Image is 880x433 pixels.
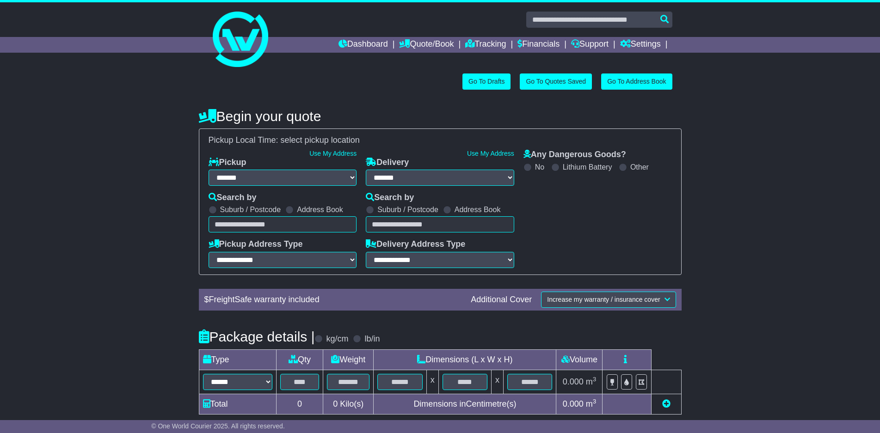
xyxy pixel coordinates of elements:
div: Additional Cover [466,295,536,305]
label: lb/in [364,334,380,344]
a: Quote/Book [399,37,454,53]
span: select pickup location [281,135,360,145]
div: Pickup Local Time: [204,135,677,146]
label: No [535,163,544,171]
a: Dashboard [338,37,388,53]
h4: Begin your quote [199,109,682,124]
h4: Package details | [199,329,315,344]
span: © One World Courier 2025. All rights reserved. [151,422,285,430]
a: Financials [517,37,560,53]
td: Weight [323,349,374,370]
label: Other [630,163,649,171]
label: Lithium Battery [563,163,612,171]
td: 0 [276,394,323,414]
label: Search by [366,193,414,203]
a: Add new item [662,399,671,409]
button: Increase my warranty / insurance cover [541,292,676,308]
label: Pickup Address Type [209,239,303,250]
a: Settings [620,37,661,53]
span: 0.000 [563,377,584,386]
td: Volume [556,349,603,370]
sup: 3 [593,398,597,405]
a: Go To Quotes Saved [520,73,592,90]
a: Use My Address [309,150,357,157]
a: Use My Address [467,150,514,157]
label: Address Book [297,205,343,214]
td: Total [199,394,276,414]
label: Suburb / Postcode [377,205,438,214]
label: Delivery Address Type [366,239,465,250]
label: Suburb / Postcode [220,205,281,214]
td: x [426,370,438,394]
span: 0.000 [563,399,584,409]
label: kg/cm [326,334,348,344]
label: Address Book [455,205,501,214]
td: Kilo(s) [323,394,374,414]
a: Tracking [465,37,506,53]
label: Pickup [209,158,246,168]
label: Delivery [366,158,409,168]
td: x [492,370,504,394]
td: Type [199,349,276,370]
a: Go To Address Book [601,73,672,90]
a: Go To Drafts [462,73,511,90]
label: Any Dangerous Goods? [523,150,626,160]
td: Dimensions in Centimetre(s) [374,394,556,414]
div: $ FreightSafe warranty included [200,295,467,305]
span: Increase my warranty / insurance cover [547,296,660,303]
sup: 3 [593,376,597,383]
span: m [586,377,597,386]
a: Support [571,37,609,53]
label: Search by [209,193,257,203]
span: 0 [333,399,338,409]
span: m [586,399,597,409]
td: Dimensions (L x W x H) [374,349,556,370]
td: Qty [276,349,323,370]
